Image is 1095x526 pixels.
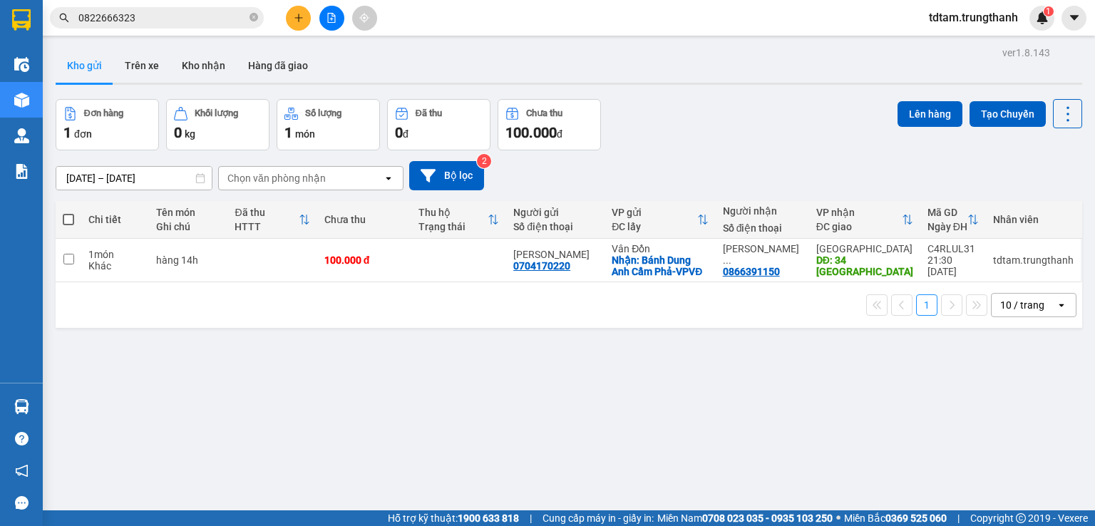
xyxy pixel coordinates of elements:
[286,6,311,31] button: plus
[458,512,519,524] strong: 1900 633 818
[56,99,159,150] button: Đơn hàng1đơn
[543,510,654,526] span: Cung cấp máy in - giấy in:
[156,207,220,218] div: Tên món
[14,93,29,108] img: warehouse-icon
[395,124,403,141] span: 0
[957,510,960,526] span: |
[166,99,269,150] button: Khối lượng0kg
[418,207,488,218] div: Thu hộ
[927,243,979,254] div: C4RLUL31
[237,48,319,83] button: Hàng đã giao
[78,10,247,26] input: Tìm tên, số ĐT hoặc mã đơn
[723,243,802,266] div: Nguyễn Xuân Liên
[916,294,937,316] button: 1
[352,6,377,31] button: aim
[387,99,490,150] button: Đã thu0đ
[88,260,142,272] div: Khác
[836,515,840,521] span: ⚪️
[927,254,979,277] div: 21:30 [DATE]
[612,243,709,254] div: Vân Đồn
[14,128,29,143] img: warehouse-icon
[88,214,142,225] div: Chi tiết
[56,167,212,190] input: Select a date range.
[170,48,237,83] button: Kho nhận
[324,254,405,266] div: 100.000 đ
[557,128,562,140] span: đ
[294,13,304,23] span: plus
[477,154,491,168] sup: 2
[917,9,1029,26] span: tdtam.trungthanh
[12,9,31,31] img: logo-vxr
[388,510,519,526] span: Hỗ trợ kỹ thuật:
[505,124,557,141] span: 100.000
[14,57,29,72] img: warehouse-icon
[63,124,71,141] span: 1
[284,124,292,141] span: 1
[156,221,220,232] div: Ghi chú
[15,464,29,478] span: notification
[14,399,29,414] img: warehouse-icon
[612,221,697,232] div: ĐC lấy
[816,221,902,232] div: ĐC giao
[74,128,92,140] span: đơn
[1036,11,1049,24] img: icon-new-feature
[250,11,258,25] span: close-circle
[898,101,962,127] button: Lên hàng
[156,254,220,266] div: hàng 14h
[409,161,484,190] button: Bộ lọc
[927,207,967,218] div: Mã GD
[383,172,394,184] svg: open
[885,512,947,524] strong: 0369 525 060
[324,214,405,225] div: Chưa thu
[612,207,697,218] div: VP gửi
[612,254,709,277] div: Nhận: Bánh Dung Anh Cẩm Phả-VPVĐ
[305,108,341,118] div: Số lượng
[15,432,29,445] span: question-circle
[319,6,344,31] button: file-add
[1044,6,1054,16] sup: 1
[113,48,170,83] button: Trên xe
[993,254,1074,266] div: tdtam.trungthanh
[723,222,802,234] div: Số điện thoại
[816,254,913,277] div: DĐ: 34 Trung Phụng Hà Nội
[1016,513,1026,523] span: copyright
[526,108,562,118] div: Chưa thu
[174,124,182,141] span: 0
[513,260,570,272] div: 0704170220
[816,207,902,218] div: VP nhận
[1002,45,1050,61] div: ver 1.8.143
[1061,6,1086,31] button: caret-down
[418,221,488,232] div: Trạng thái
[185,128,195,140] span: kg
[702,512,833,524] strong: 0708 023 035 - 0935 103 250
[416,108,442,118] div: Đã thu
[657,510,833,526] span: Miền Nam
[88,249,142,260] div: 1 món
[295,128,315,140] span: món
[816,243,913,254] div: [GEOGRAPHIC_DATA]
[15,496,29,510] span: message
[56,48,113,83] button: Kho gửi
[723,266,780,277] div: 0866391150
[513,221,597,232] div: Số điện thoại
[235,221,298,232] div: HTTT
[513,207,597,218] div: Người gửi
[1046,6,1051,16] span: 1
[84,108,123,118] div: Đơn hàng
[723,205,802,217] div: Người nhận
[993,214,1074,225] div: Nhân viên
[327,13,336,23] span: file-add
[250,13,258,21] span: close-circle
[14,164,29,179] img: solution-icon
[411,201,506,239] th: Toggle SortBy
[723,254,731,266] span: ...
[403,128,408,140] span: đ
[195,108,238,118] div: Khối lượng
[1068,11,1081,24] span: caret-down
[970,101,1046,127] button: Tạo Chuyến
[498,99,601,150] button: Chưa thu100.000đ
[277,99,380,150] button: Số lượng1món
[844,510,947,526] span: Miền Bắc
[530,510,532,526] span: |
[920,201,986,239] th: Toggle SortBy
